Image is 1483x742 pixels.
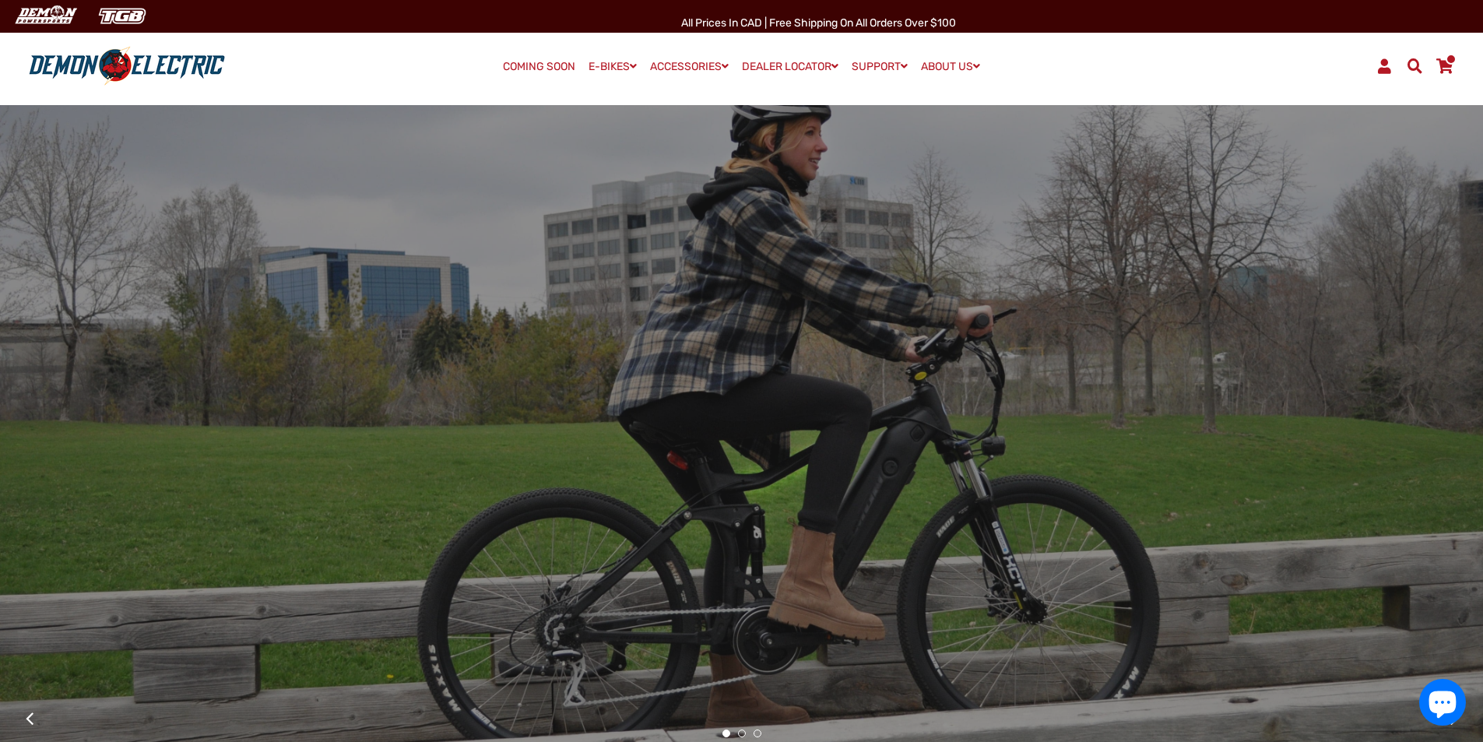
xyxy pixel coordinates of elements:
[90,3,154,29] img: TGB Canada
[497,56,581,78] a: COMING SOON
[8,3,83,29] img: Demon Electric
[583,55,642,78] a: E-BIKES
[645,55,734,78] a: ACCESSORIES
[722,730,730,737] button: 1 of 3
[738,730,746,737] button: 2 of 3
[1414,679,1471,730] inbox-online-store-chat: Shopify online store chat
[915,55,986,78] a: ABOUT US
[736,55,844,78] a: DEALER LOCATOR
[23,46,230,86] img: Demon Electric logo
[754,730,761,737] button: 3 of 3
[681,16,956,30] span: All Prices in CAD | Free shipping on all orders over $100
[846,55,913,78] a: SUPPORT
